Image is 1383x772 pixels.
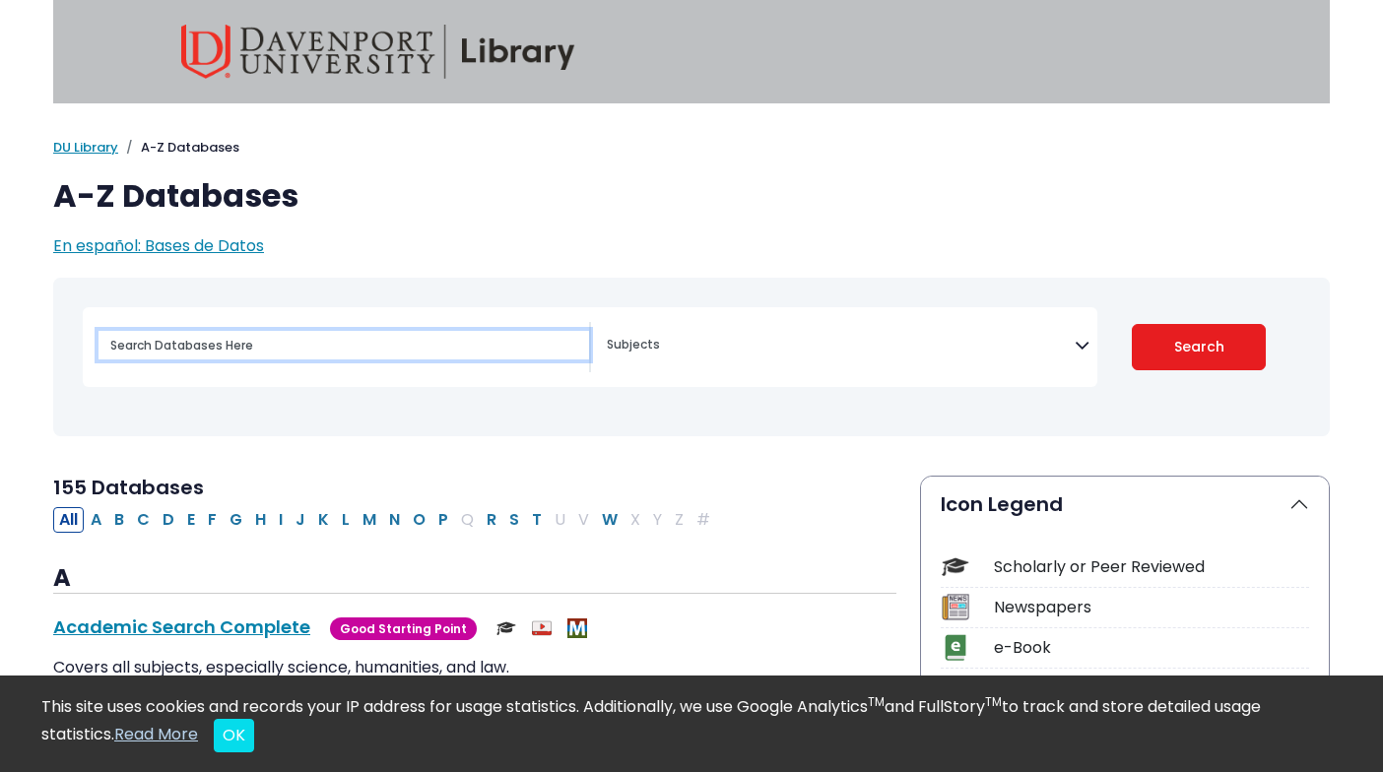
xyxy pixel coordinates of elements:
span: Good Starting Point [330,617,477,640]
span: 155 Databases [53,474,204,501]
img: Scholarly or Peer Reviewed [496,618,516,638]
button: Filter Results N [383,507,406,533]
button: All [53,507,84,533]
sup: TM [985,693,1002,710]
sup: TM [868,693,885,710]
button: Close [214,719,254,752]
button: Filter Results K [312,507,335,533]
button: Filter Results A [85,507,107,533]
img: Davenport University Library [181,25,575,79]
img: Icon Scholarly or Peer Reviewed [942,553,968,580]
nav: breadcrumb [53,138,1330,158]
button: Icon Legend [921,477,1329,532]
div: Scholarly or Peer Reviewed [994,555,1309,579]
button: Filter Results J [290,507,311,533]
a: Read More [114,723,198,745]
img: Icon e-Book [942,634,968,661]
img: Audio & Video [532,618,552,638]
input: Search database by title or keyword [99,331,589,359]
li: A-Z Databases [118,138,239,158]
img: Icon Newspapers [942,594,968,620]
textarea: Search [607,339,1075,354]
button: Filter Results S [503,507,525,533]
button: Submit for Search Results [1132,324,1267,370]
button: Filter Results R [481,507,502,533]
div: Newspapers [994,596,1309,619]
a: En español: Bases de Datos [53,234,264,257]
button: Filter Results E [181,507,201,533]
button: Filter Results W [596,507,624,533]
button: Filter Results O [407,507,431,533]
button: Filter Results G [224,507,248,533]
button: Filter Results I [273,507,289,533]
button: Filter Results M [357,507,382,533]
div: This site uses cookies and records your IP address for usage statistics. Additionally, we use Goo... [41,695,1342,752]
p: Covers all subjects, especially science, humanities, and law. [53,656,896,679]
div: Alpha-list to filter by first letter of database name [53,507,718,530]
nav: Search filters [53,278,1330,436]
button: Filter Results B [108,507,130,533]
button: Filter Results H [249,507,272,533]
h3: A [53,564,896,594]
button: Filter Results C [131,507,156,533]
button: Filter Results T [526,507,548,533]
a: DU Library [53,138,118,157]
button: Filter Results L [336,507,356,533]
div: [PERSON_NAME] ([US_STATE] electronic Library) [994,675,1309,722]
button: Filter Results D [157,507,180,533]
button: Filter Results F [202,507,223,533]
div: e-Book [994,636,1309,660]
a: Academic Search Complete [53,614,310,639]
button: Filter Results P [432,507,454,533]
img: MeL (Michigan electronic Library) [567,618,587,638]
h1: A-Z Databases [53,177,1330,215]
